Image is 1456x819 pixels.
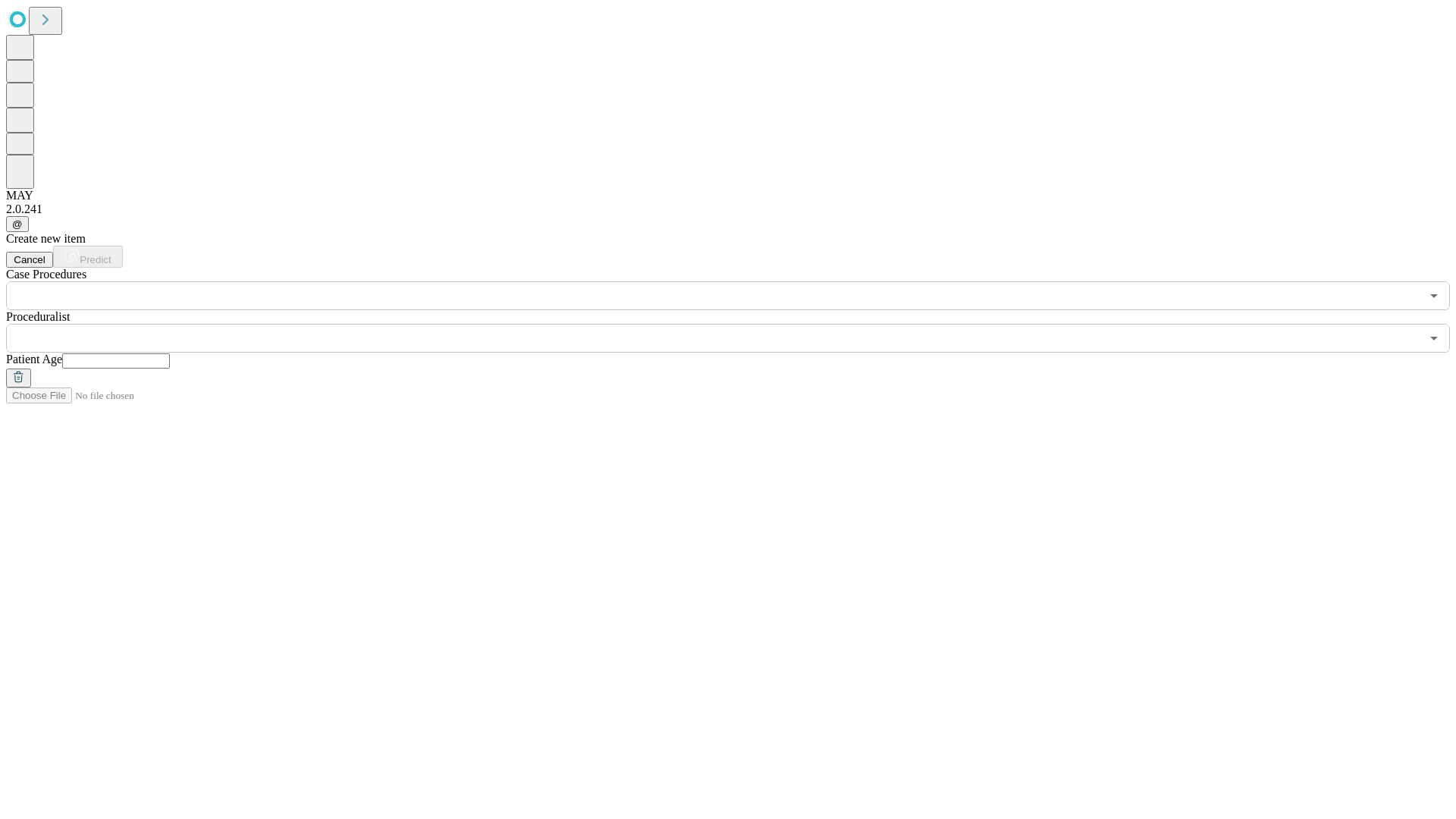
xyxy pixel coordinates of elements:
[6,189,1450,202] div: MAY
[14,254,45,265] span: Cancel
[6,353,62,366] span: Patient Age
[1423,328,1445,349] button: Open
[6,232,86,245] span: Create new item
[12,218,23,230] span: @
[6,216,29,232] button: @
[6,310,70,323] span: Proceduralist
[6,202,1450,216] div: 2.0.241
[53,246,123,268] button: Predict
[1423,285,1445,306] button: Open
[6,252,53,268] button: Cancel
[6,268,86,281] span: Scheduled Procedure
[80,254,111,265] span: Predict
